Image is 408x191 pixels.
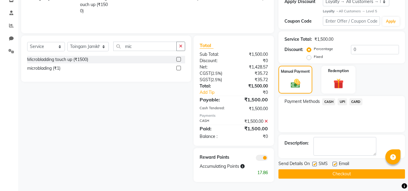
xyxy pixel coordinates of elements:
[195,154,234,161] div: Reward Points
[195,70,234,77] div: ( )
[195,118,234,125] div: CASH
[338,98,347,105] span: UPI
[234,51,272,58] div: ₹1,500.00
[284,98,320,105] span: Payment Methods
[27,56,88,63] div: Microbladding touch up (₹1500)
[234,133,272,140] div: ₹0
[240,89,273,96] div: ₹0
[328,68,349,74] label: Redemption
[234,64,272,70] div: ₹1,428.57
[234,118,272,125] div: ₹1,500.00
[195,51,234,58] div: Sub Total:
[314,36,333,43] div: ₹1,500.00
[200,113,268,118] div: Payments
[200,42,214,49] span: Total
[322,98,335,105] span: CASH
[212,71,221,76] span: 2.5%
[288,78,303,89] img: _cash.svg
[234,83,272,89] div: ₹1,500.00
[195,64,234,70] div: Net:
[200,71,211,76] span: CGST
[339,161,349,168] span: Email
[195,133,234,140] div: Balance :
[284,18,323,24] div: Coupon Code
[113,42,177,51] input: Search or Scan
[212,77,221,82] span: 2.5%
[284,46,303,53] div: Discount:
[314,46,333,52] label: Percentage
[195,96,234,103] div: Payable:
[234,106,272,112] div: ₹1,500.00
[330,77,347,90] img: _gift.svg
[314,54,323,59] label: Fixed
[278,169,405,179] button: Checkout
[234,96,272,103] div: ₹1,500.00
[200,77,210,82] span: SGST
[195,77,234,83] div: ( )
[195,163,253,170] div: Accumulating Points
[195,83,234,89] div: Total:
[195,170,272,176] div: 17.86
[323,9,399,14] div: All Customers → Level 5
[195,58,234,64] div: Discount:
[382,17,400,26] button: Apply
[284,36,312,43] div: Service Total:
[281,69,310,74] label: Manual Payment
[234,58,272,64] div: ₹0
[278,161,310,168] span: Send Details On
[234,70,272,77] div: ₹35.72
[284,140,309,146] div: Description:
[195,89,240,96] a: Add Tip
[27,65,60,72] div: microblading (₹1)
[195,125,234,132] div: Paid:
[323,9,339,13] strong: Loyalty →
[349,98,362,105] span: CARD
[234,77,272,83] div: ₹35.72
[195,106,234,112] div: Cash Tendered:
[323,16,380,26] input: Enter Offer / Coupon Code
[319,161,328,168] span: SMS
[234,125,272,132] div: ₹1,500.00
